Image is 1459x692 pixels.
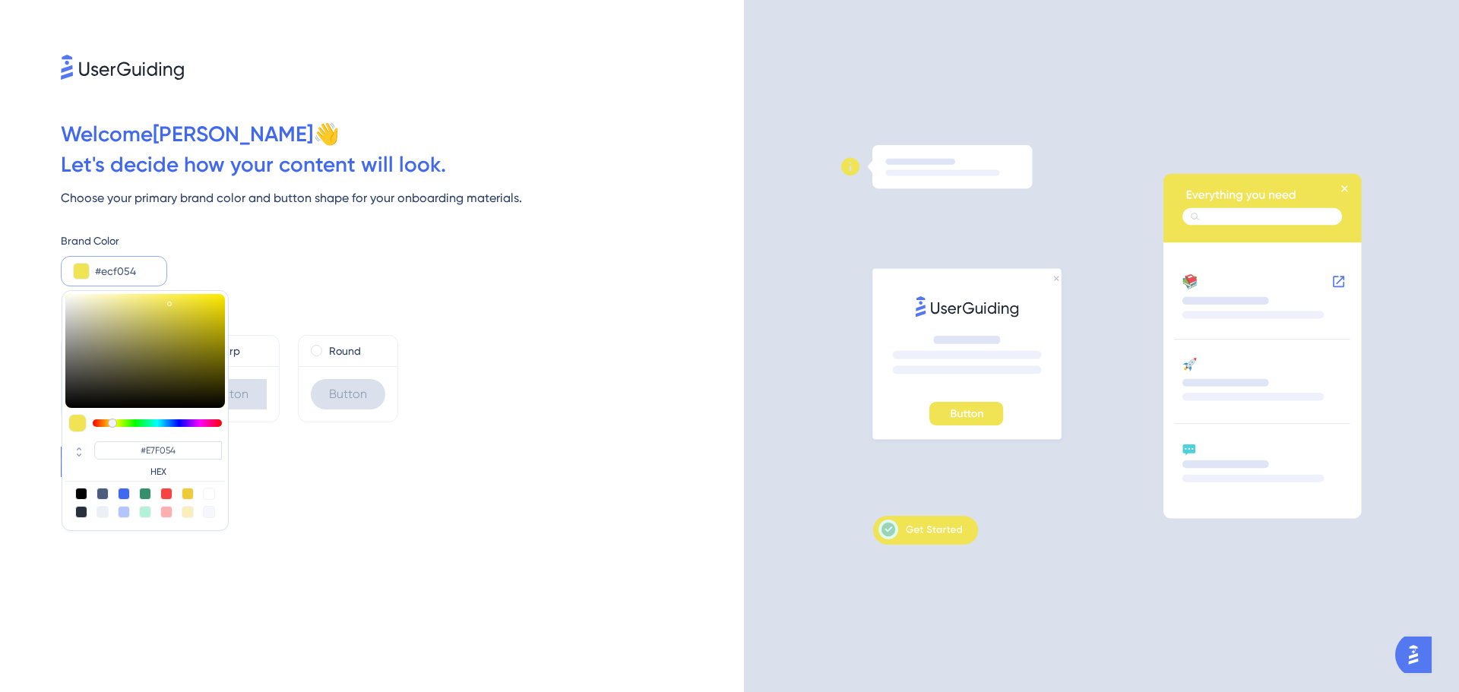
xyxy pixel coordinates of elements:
div: Welcome [PERSON_NAME] 👋 [61,119,744,150]
iframe: UserGuiding AI Assistant Launcher [1395,632,1441,678]
div: Button [311,379,385,409]
div: Brand Color [61,232,744,250]
div: Let ' s decide how your content will look. [61,150,744,180]
label: HEX [94,466,222,478]
div: Choose your primary brand color and button shape for your onboarding materials. [61,189,744,207]
div: Button [192,379,267,409]
label: Round [329,342,361,360]
span: Next [61,453,83,471]
button: Next [61,447,101,477]
div: Button Shape [61,311,744,329]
